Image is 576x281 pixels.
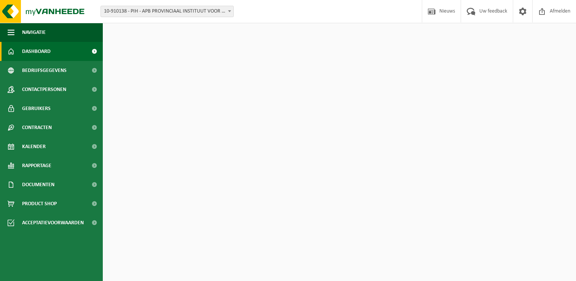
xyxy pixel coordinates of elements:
span: Dashboard [22,42,51,61]
span: Bedrijfsgegevens [22,61,67,80]
span: Documenten [22,175,54,194]
span: 10-910138 - PIH - APB PROVINCIAAL INSTITUUT VOOR HYGIENE - ANTWERPEN [101,6,233,17]
span: Navigatie [22,23,46,42]
span: Rapportage [22,156,51,175]
span: Product Shop [22,194,57,213]
span: Acceptatievoorwaarden [22,213,84,232]
span: Contracten [22,118,52,137]
span: Kalender [22,137,46,156]
span: Contactpersonen [22,80,66,99]
span: 10-910138 - PIH - APB PROVINCIAAL INSTITUUT VOOR HYGIENE - ANTWERPEN [101,6,234,17]
span: Gebruikers [22,99,51,118]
